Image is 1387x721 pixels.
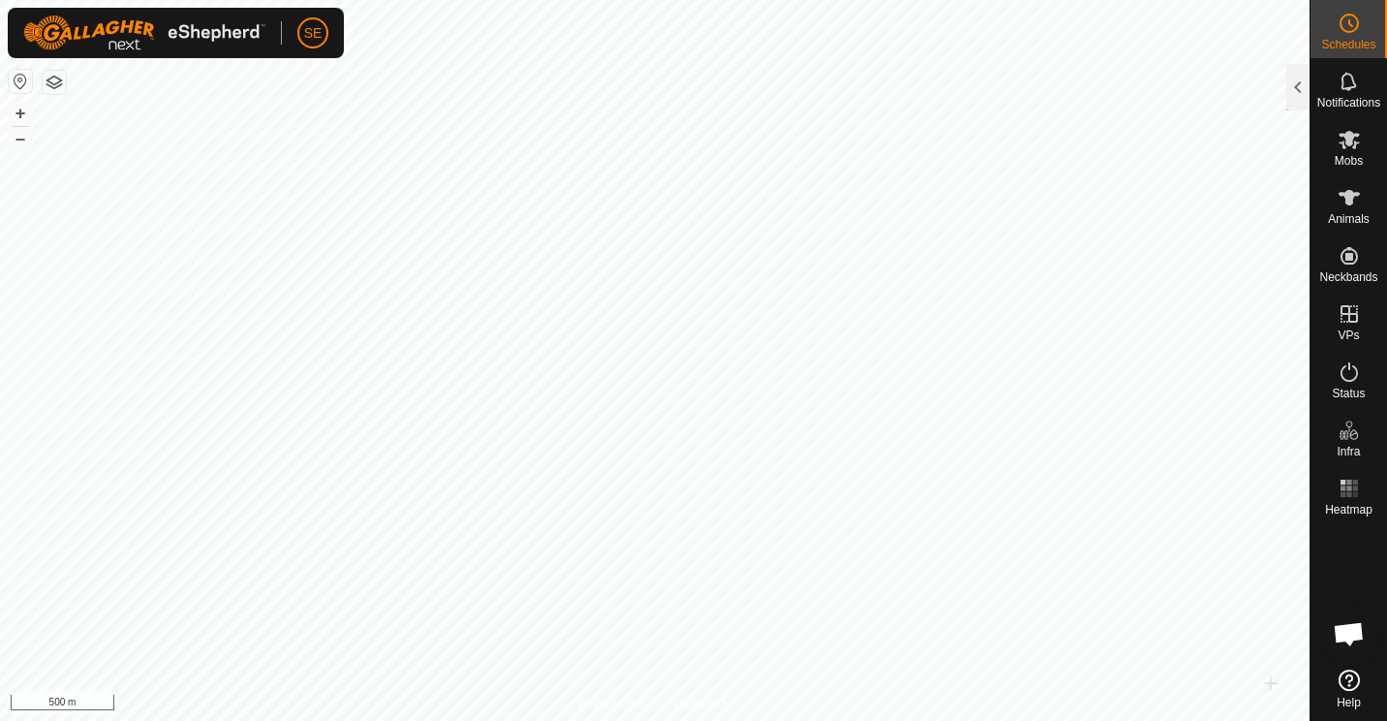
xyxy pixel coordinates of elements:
span: Heatmap [1325,504,1372,516]
span: Status [1332,388,1365,399]
a: Help [1310,662,1387,716]
span: SE [304,23,323,44]
button: Reset Map [9,70,32,93]
button: Map Layers [43,71,66,94]
span: Notifications [1317,97,1380,109]
img: Gallagher Logo [23,16,265,50]
span: VPs [1338,329,1359,341]
span: Neckbands [1319,271,1377,283]
span: Mobs [1335,155,1363,167]
a: Contact Us [674,696,731,713]
button: + [9,102,32,125]
button: – [9,127,32,150]
span: Infra [1337,446,1360,457]
span: Help [1337,697,1361,708]
a: Privacy Policy [578,696,651,713]
span: Animals [1328,213,1370,225]
a: Open chat [1320,605,1378,663]
span: Schedules [1321,39,1375,50]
